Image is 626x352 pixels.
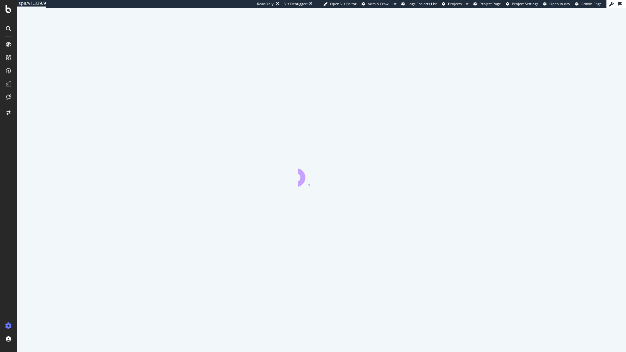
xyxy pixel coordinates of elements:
[362,1,396,7] a: Admin Crawl List
[575,1,602,7] a: Admin Page
[581,1,602,6] span: Admin Page
[323,1,357,7] a: Open Viz Editor
[506,1,538,7] a: Project Settings
[480,1,501,6] span: Project Page
[473,1,501,7] a: Project Page
[368,1,396,6] span: Admin Crawl List
[330,1,357,6] span: Open Viz Editor
[549,1,570,6] span: Open in dev
[257,1,275,7] div: ReadOnly:
[442,1,469,7] a: Projects List
[408,1,437,6] span: Logs Projects List
[448,1,469,6] span: Projects List
[298,163,345,187] div: animation
[543,1,570,7] a: Open in dev
[284,1,308,7] div: Viz Debugger:
[512,1,538,6] span: Project Settings
[401,1,437,7] a: Logs Projects List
